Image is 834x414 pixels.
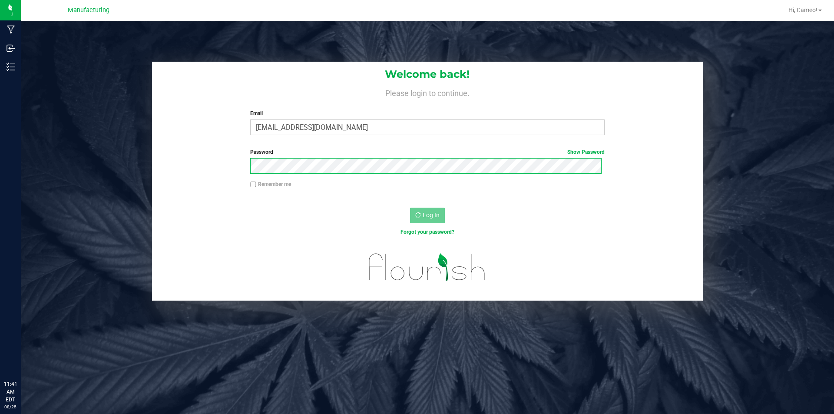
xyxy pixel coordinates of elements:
label: Remember me [250,180,291,188]
h1: Welcome back! [152,69,703,80]
img: flourish_logo.svg [358,245,496,289]
span: Hi, Cameo! [788,7,817,13]
p: 08/25 [4,404,17,410]
span: Password [250,149,273,155]
inline-svg: Inventory [7,63,15,71]
span: Manufacturing [68,7,109,14]
h4: Please login to continue. [152,87,703,97]
button: Log In [410,208,445,223]
span: Log In [423,212,440,219]
label: Email [250,109,604,117]
a: Show Password [567,149,605,155]
a: Forgot your password? [400,229,454,235]
inline-svg: Inbound [7,44,15,53]
input: Remember me [250,182,256,188]
p: 11:41 AM EDT [4,380,17,404]
inline-svg: Manufacturing [7,25,15,34]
